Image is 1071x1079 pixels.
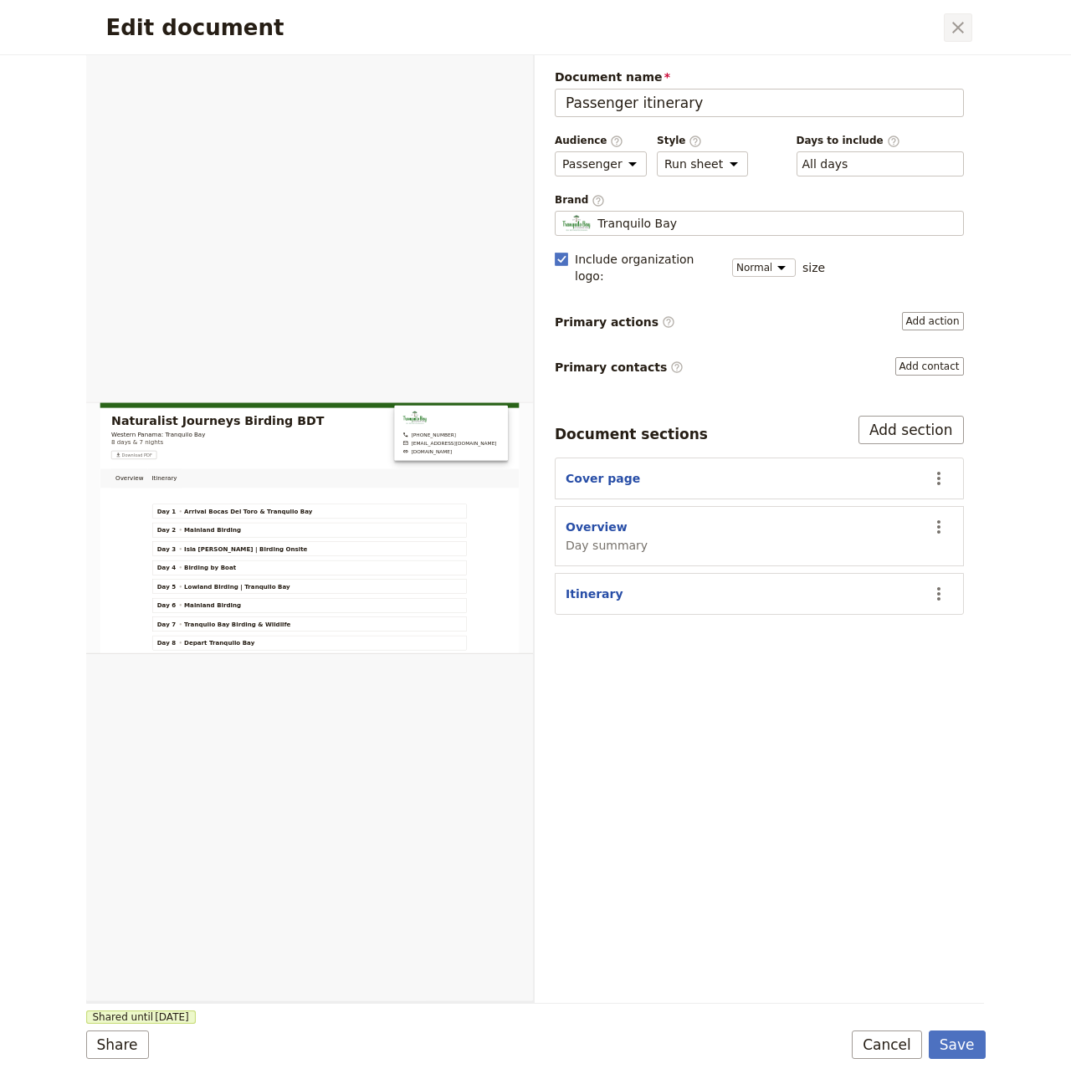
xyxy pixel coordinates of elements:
span: Depart Tranquilo Bay [235,566,404,586]
span: Birding by Boat [235,386,360,406]
button: Days to include​Clear input [802,156,848,172]
button: Primary actions​ [902,312,964,330]
span: Day 4 [170,386,215,406]
span: Day 7 [170,521,215,541]
a: tranquilobay.com [759,109,984,125]
span: ​ [592,194,605,206]
p: Western Panama: Tranquilo Bay [60,66,571,86]
button: Help [223,522,335,589]
span: [DOMAIN_NAME] [779,109,877,125]
span: Tranquilo Bay [597,215,677,232]
div: Send us a message [34,283,279,300]
span: Primary actions [555,314,675,330]
span: ​ [887,135,900,146]
div: Looking for Answers? Browse our Help Center for solutions! [34,211,280,246]
span: [DATE] [155,1010,189,1024]
span: Brand [555,193,964,207]
span: Document name [555,69,964,85]
span: Style [657,134,748,148]
div: Close [288,27,318,57]
span: Isla [PERSON_NAME] | Birding Onsite [235,340,530,361]
span: Day 3 [170,340,215,361]
span: Day summary [566,537,648,554]
p: How can we help? [33,147,301,176]
select: size [732,258,796,277]
span: (713) 589-6952 [759,69,984,85]
span: ​ [610,135,623,146]
span: size [802,259,825,276]
span: Day 1 [170,250,215,270]
button: Overview [566,519,628,535]
span: Include organization logo : [575,251,722,284]
span: ​ [689,135,702,146]
a: Looking for Answers? Browse our Help Center for solutions! [24,204,310,253]
span: Arrival Bocas Del Toro & Tranquilo Bay [235,250,543,270]
span: Day 5 [170,431,215,451]
button: ​Download PDF [60,115,169,136]
span: ​ [670,361,684,374]
button: Close dialog [944,13,972,42]
button: Cover page [566,470,640,487]
div: Document sections [555,424,708,444]
span: Help [265,564,292,575]
span: 8 days & 7 nights [60,85,185,105]
span: Tranquilo Bay Birding & Wildlife [235,521,490,541]
span: Shared until [86,1010,196,1024]
button: Messages [111,522,223,589]
span: Primary contacts [555,359,684,376]
span: Day 8 [170,566,215,586]
img: Profile [562,215,591,232]
button: Actions [925,464,953,493]
span: ​ [662,315,675,329]
button: Actions [925,513,953,541]
img: Tranquilo Bay logo [759,20,817,54]
span: Mainland Birding [235,476,372,496]
p: Hi Support 👋 [33,119,301,147]
select: Style​ [657,151,748,176]
img: logo [33,32,141,59]
button: Primary contacts​ [895,357,964,376]
span: Mainland Birding [235,295,372,315]
span: Audience [555,134,647,148]
span: [PHONE_NUMBER] [779,69,886,85]
span: Download PDF [85,119,158,132]
span: Lowland Birding | Tranquilo Bay [235,431,489,451]
span: Day 6 [170,476,215,496]
span: Home [37,564,74,575]
button: Add section [858,416,964,444]
button: Actions [925,580,953,608]
a: Itinerary [147,159,228,206]
span: Day 2 [170,295,215,315]
span: [EMAIL_ADDRESS][DOMAIN_NAME] [779,89,984,105]
button: Cancel [852,1030,922,1059]
img: Profile image for alex [228,27,261,60]
h2: Edit document [106,15,940,40]
div: Send us a message [17,268,318,314]
span: Days to include [797,134,964,148]
a: info@tranquilobay.com [759,89,984,105]
button: Save [929,1030,986,1059]
span: Messages [139,564,197,575]
select: Audience​ [555,151,647,176]
button: Itinerary [566,586,623,602]
a: Overview [60,159,147,206]
button: Share [86,1030,149,1059]
input: Document name [555,89,964,117]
